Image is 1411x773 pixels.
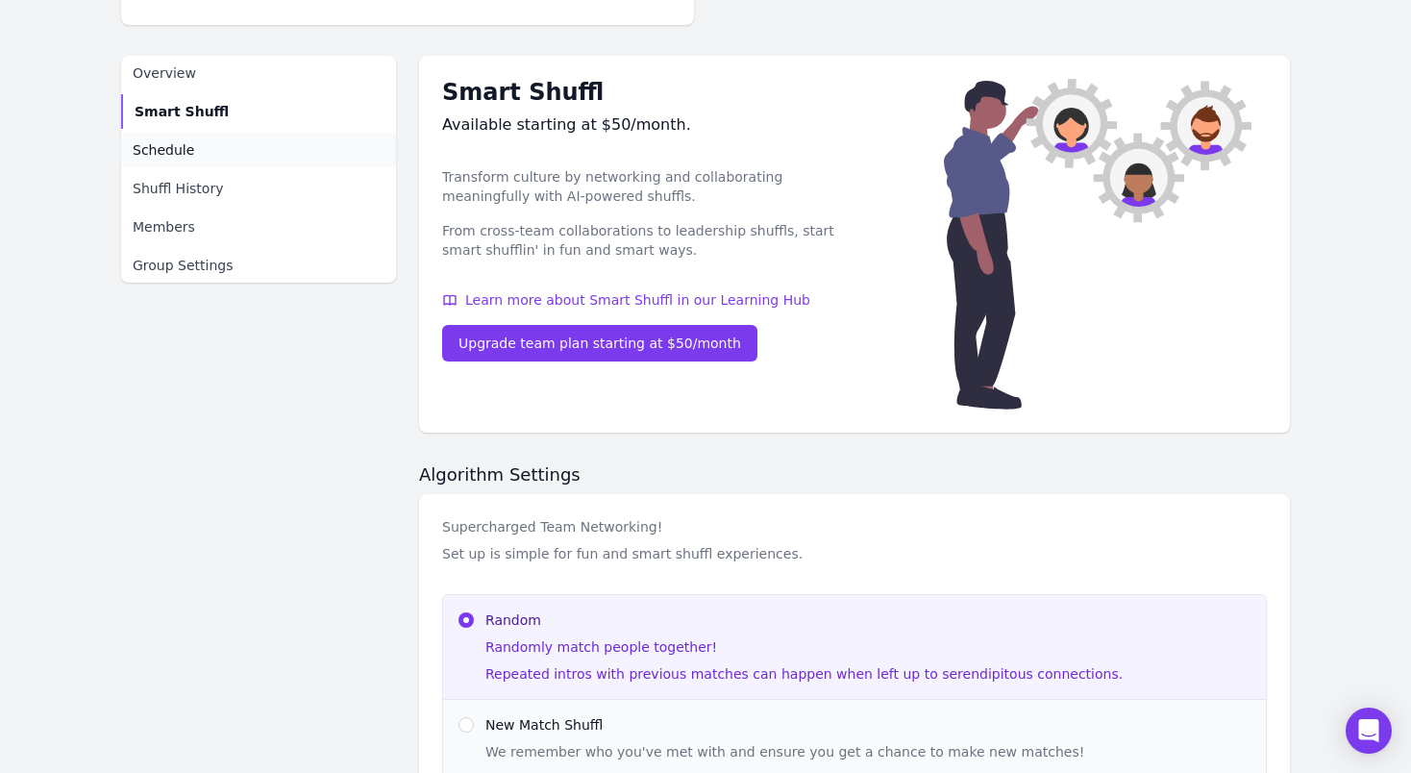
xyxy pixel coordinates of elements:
span: Random [485,611,1250,630]
a: Smart Shuffl [121,94,396,129]
a: Upgrade team plan starting at $50/month [442,325,757,362]
a: Learn more about Smart Shuffl in our Learning Hub [442,290,854,310]
span: Overview [133,63,196,83]
div: Set up is simple for fun and smart shuffl experiences. [442,544,803,563]
div: Supercharged Team Networking! [442,517,803,536]
div: We remember who you've met with and ensure you get a chance to make new matches! [485,742,1250,761]
a: Shuffl History [121,171,396,206]
span: Members [133,217,195,237]
span: New Match Shuffl [485,715,1250,735]
span: Schedule [133,140,194,160]
div: Upgrade team plan starting at $50/month [458,334,741,353]
p: Transform culture by networking and collaborating meaningfully with AI-powered shuffls. [442,167,854,206]
h2: Algorithm Settings [419,463,1290,486]
a: Members [121,210,396,244]
span: Shuffl History [133,179,223,198]
a: Group Settings [121,248,396,283]
div: Repeated intros with previous matches can happen when left up to serendipitous connections. [485,664,1250,684]
div: Randomly match people together! [485,637,1250,657]
div: Open Intercom Messenger [1346,708,1392,754]
span: Learn more about Smart Shuffl in our Learning Hub [465,290,810,310]
p: From cross-team collaborations to leadership shuffls, start smart shufflin' in fun and smart ways. [442,221,854,260]
a: Overview [121,56,396,90]
h1: Smart Shuffl [442,79,854,106]
span: Smart Shuffl [135,102,229,121]
span: Group Settings [133,256,234,275]
a: Schedule [121,133,396,167]
div: Available starting at $50/month. [442,113,854,137]
nav: Sidebar [121,56,396,283]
